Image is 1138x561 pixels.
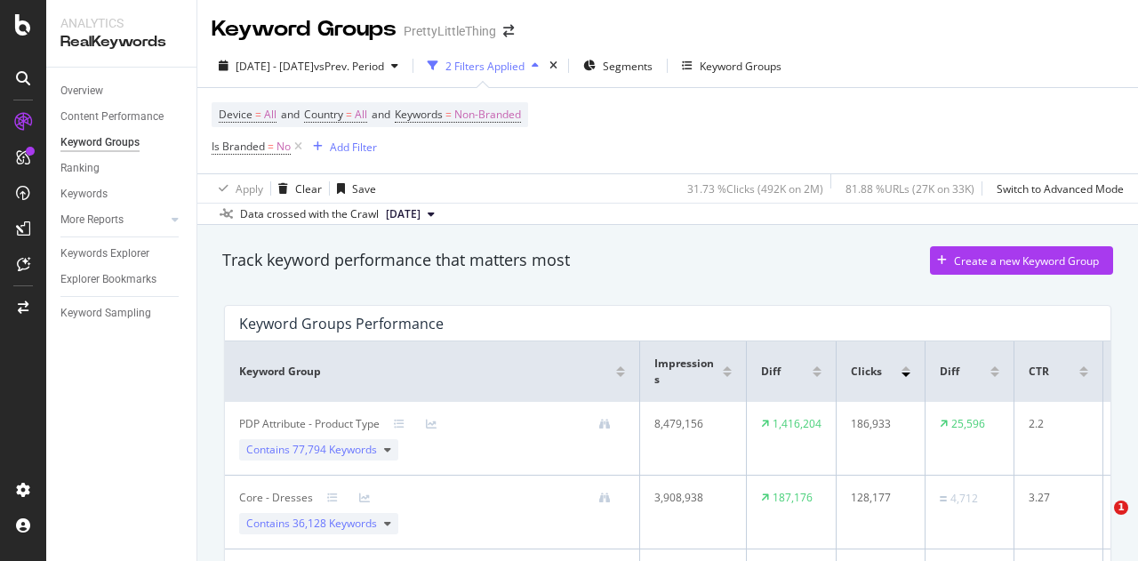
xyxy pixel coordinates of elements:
span: Contains [246,516,377,532]
span: 36,128 Keywords [293,516,377,531]
div: PDP Attribute - Product Type [239,416,380,432]
div: Add Filter [330,140,377,155]
a: Ranking [60,159,184,178]
div: 8,479,156 [654,416,724,432]
span: and [372,107,390,122]
div: Content Performance [60,108,164,126]
div: PrettyLittleThing [404,22,496,40]
span: Clicks [851,364,882,380]
a: Explorer Bookmarks [60,270,184,289]
a: Keywords Explorer [60,244,184,263]
span: vs Prev. Period [314,59,384,74]
div: Create a new Keyword Group [954,253,1099,268]
div: Analytics [60,14,182,32]
span: No [276,134,291,159]
button: Add Filter [306,136,377,157]
span: CTR [1029,364,1049,380]
div: arrow-right-arrow-left [503,25,514,37]
button: [DATE] - [DATE]vsPrev. Period [212,52,405,80]
span: Impressions [654,356,718,388]
a: More Reports [60,211,166,229]
div: Keyword Groups Performance [239,315,444,333]
div: 3.27 [1029,490,1082,506]
div: Data crossed with the Crawl [240,206,379,222]
div: 31.73 % Clicks ( 492K on 2M ) [687,181,823,196]
div: 25,596 [951,416,985,432]
div: Explorer Bookmarks [60,270,156,289]
button: Switch to Advanced Mode [990,174,1124,203]
a: Keyword Groups [60,133,184,152]
span: = [268,139,274,154]
img: Equal [940,496,947,501]
div: Track keyword performance that matters most [222,249,570,272]
button: Keyword Groups [675,52,789,80]
div: Keyword Groups [60,133,140,152]
a: Overview [60,82,184,100]
div: Core - Dresses [239,490,313,506]
span: 2023 Sep. 8th [386,206,421,222]
div: Keywords Explorer [60,244,149,263]
div: Keyword Sampling [60,304,151,323]
button: Segments [576,52,660,80]
span: Keywords [395,107,443,122]
div: 2.2 [1029,416,1082,432]
span: All [264,102,276,127]
button: Save [330,174,376,203]
div: 1,416,204 [773,416,821,432]
button: Apply [212,174,263,203]
div: Switch to Advanced Mode [997,181,1124,196]
span: [DATE] - [DATE] [236,59,314,74]
div: 128,177 [851,490,904,506]
div: Keyword Groups [700,59,781,74]
span: Contains [246,442,377,458]
span: 77,794 Keywords [293,442,377,457]
span: = [346,107,352,122]
div: Keywords [60,185,108,204]
span: = [255,107,261,122]
span: Device [219,107,252,122]
div: Clear [295,181,322,196]
button: 2 Filters Applied [421,52,546,80]
span: Is Branded [212,139,265,154]
div: RealKeywords [60,32,182,52]
span: All [355,102,367,127]
a: Keyword Sampling [60,304,184,323]
div: times [546,57,561,75]
span: Country [304,107,343,122]
button: Clear [271,174,322,203]
div: More Reports [60,211,124,229]
div: Keyword Groups [212,14,397,44]
div: 4,712 [950,491,978,507]
div: 3,908,938 [654,490,724,506]
iframe: Intercom live chat [1078,501,1120,543]
span: = [445,107,452,122]
div: Save [352,181,376,196]
div: Ranking [60,159,100,178]
span: Keyword Group [239,364,321,380]
span: Segments [603,59,653,74]
span: Diff [761,364,781,380]
div: Overview [60,82,103,100]
div: 187,176 [773,490,813,506]
span: 1 [1114,501,1128,515]
div: 2 Filters Applied [445,59,525,74]
div: Apply [236,181,263,196]
span: Diff [940,364,959,380]
span: and [281,107,300,122]
span: Non-Branded [454,102,521,127]
div: 81.88 % URLs ( 27K on 33K ) [845,181,974,196]
button: Create a new Keyword Group [930,246,1113,275]
button: [DATE] [379,204,442,225]
a: Keywords [60,185,184,204]
div: 186,933 [851,416,904,432]
a: Content Performance [60,108,184,126]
